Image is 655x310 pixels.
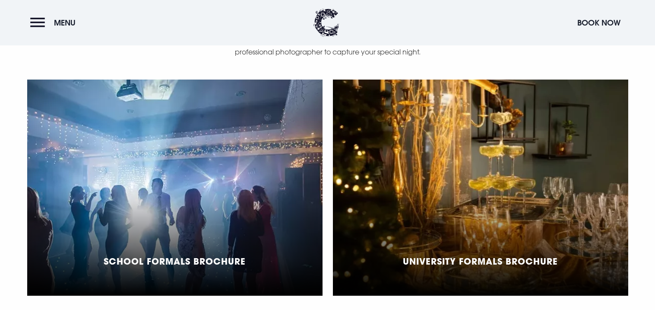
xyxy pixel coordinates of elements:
[30,13,80,32] button: Menu
[104,256,246,266] h5: School Formals Brochure
[129,32,526,59] p: We offer two fantastic, all-inclusive formal packages complete with fun extras like a photo booth...
[27,80,323,296] a: School Formals Brochure
[54,18,76,28] span: Menu
[333,80,628,296] a: University Formals Brochure
[403,256,558,266] h5: University Formals Brochure
[573,13,625,32] button: Book Now
[313,9,339,37] img: Clandeboye Lodge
